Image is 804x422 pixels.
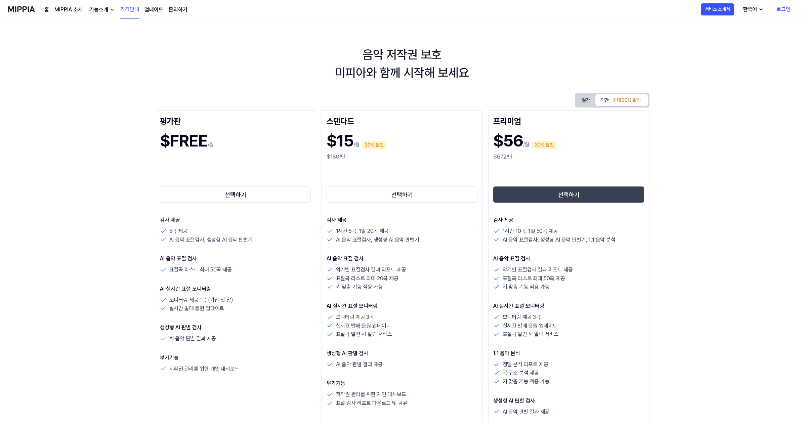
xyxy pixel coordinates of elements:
[503,377,550,386] p: 키 맞춤 기능 적용 가능
[503,265,573,274] p: 악기별 표절검사 결과 리포트 제공
[169,227,187,236] p: 5곡 제공
[336,274,398,283] p: 표절곡 리스트 최대 20곡 제공
[493,255,644,263] p: AI 음악 표절 검사
[160,255,311,263] p: AI 음악 표절 검사
[169,296,233,304] p: 모니터링 제공 1곡 (가입 첫 달)
[532,141,556,149] div: 30% 할인
[44,6,49,14] a: 홈
[120,0,139,19] a: 가격안내
[327,349,478,357] p: 생성형 AI 판별 검사
[169,265,232,274] p: 표절곡 리스트 최대 50곡 제공
[169,236,253,244] p: AI 음악 표절검사, 생성형 AI 음악 판별기
[503,313,541,322] p: 모니터링 제공 3곡
[327,115,478,126] div: 스탠다드
[362,141,386,149] div: 20% 할인
[503,369,539,377] p: 곡 구조 분석 제공
[742,5,758,13] div: 한국어
[327,216,478,224] p: 검사 제공
[493,186,644,203] button: 선택하기
[493,216,644,224] p: 검사 제공
[493,397,644,405] p: 생성형 AI 판별 검사
[503,360,548,369] p: 정밀 분석 리포트 제공
[327,379,478,387] p: 부가기능
[503,283,550,291] p: 키 맞춤 기능 적용 가능
[503,330,559,339] p: 표절곡 발견 시 알림 서비스
[503,227,558,236] p: 1시간 10곡, 1일 50곡 제공
[208,141,214,149] p: /월
[336,330,392,339] p: 표절곡 발견 시 알림 서비스
[160,354,311,362] p: 부가기능
[160,324,311,332] p: 생성형 AI 판별 검사
[169,304,224,313] p: 실시간 발매 음원 업데이트
[503,408,550,416] p: AI 음악 판별 결과 제공
[336,265,406,274] p: 악기별 표절검사 결과 리포트 제공
[327,185,478,204] a: 선택하기
[160,185,311,204] a: 선택하기
[160,285,311,293] p: AI 실시간 표절 모니터링
[88,6,115,14] button: 기능소개
[169,6,187,14] a: 문의하기
[336,313,374,322] p: 모니터링 제공 3곡
[54,6,83,14] a: MIPPIA 소개
[336,360,383,369] p: AI 음악 판별 결과 제공
[327,186,478,203] button: 선택하기
[327,153,478,161] div: $180/년
[336,399,408,408] p: 표절 검사 리포트 다운로드 및 공유
[577,94,595,107] button: 월간
[160,216,311,224] p: 검사 제공
[336,236,419,244] p: AI 음악 표절검사, 생성형 AI 음악 판별기
[493,185,644,204] a: 선택하기
[523,141,530,149] p: /월
[327,255,478,263] p: AI 음악 표절 검사
[169,365,240,373] p: 저작권 관리를 위한 개인 대시보드
[336,390,406,399] p: 저작권 관리를 위한 개인 대시보드
[336,227,389,236] p: 1시간 5곡, 1일 20곡 제공
[353,141,360,149] p: /월
[336,283,383,291] p: 키 맞춤 기능 적용 가능
[493,349,644,357] p: 1:1 음악 분석
[110,7,115,12] img: down
[503,322,558,330] p: 실시간 발매 음원 업데이트
[701,3,734,15] button: 서비스 소개서
[503,236,616,244] p: AI 음악 표절검사, 생성형 AI 음악 판별기, 1:1 음악 분석
[493,153,644,161] div: $672/년
[336,322,391,330] p: 실시간 발매 음원 업데이트
[493,302,644,310] p: AI 실시간 표절 모니터링
[88,6,110,14] div: 기능소개
[144,6,163,14] a: 업데이트
[160,186,311,203] button: 선택하기
[493,129,523,153] h1: $56
[611,95,643,105] div: 최대 30% 할인
[169,334,216,343] p: AI 음악 판별 결과 제공
[737,3,768,16] button: 한국어
[503,274,565,283] p: 표절곡 리스트 최대 50곡 제공
[327,302,478,310] p: AI 실시간 표절 모니터링
[595,94,648,106] button: 연간
[327,129,353,153] h1: $15
[160,115,311,126] div: 평가판
[160,129,208,153] h1: $FREE
[493,115,644,126] div: 프리미엄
